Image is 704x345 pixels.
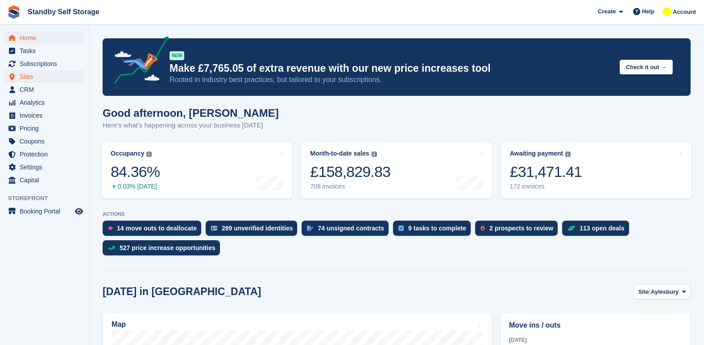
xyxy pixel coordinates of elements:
p: Here's what's happening across your business [DATE] [103,120,279,131]
span: Booking Portal [20,205,73,218]
div: 2 prospects to review [489,225,553,232]
span: Invoices [20,109,73,122]
div: 9 tasks to complete [408,225,466,232]
div: Occupancy [111,150,144,157]
a: Occupancy 84.36% 0.03% [DATE] [102,142,292,198]
p: ACTIONS [103,211,691,217]
a: menu [4,45,84,57]
div: [DATE] [509,336,682,344]
a: menu [4,57,84,70]
span: Aylesbury [651,287,679,296]
h2: [DATE] in [GEOGRAPHIC_DATA] [103,286,261,298]
h2: Move ins / outs [509,320,682,331]
span: Home [20,32,73,44]
div: Month-to-date sales [310,150,369,157]
img: move_outs_to_deallocate_icon-f764333ba52eb49d3ac5e1228854f67142a1ed5810a6f6cc68b1a99e826820c5.svg [108,226,112,231]
div: 74 unsigned contracts [318,225,384,232]
span: Capital [20,174,73,186]
a: 74 unsigned contracts [302,221,393,240]
div: 289 unverified identities [222,225,293,232]
button: Check it out → [620,60,673,74]
img: task-75834270c22a3079a89374b754ae025e5fb1db73e45f91037f5363f120a921f8.svg [398,226,404,231]
span: Settings [20,161,73,173]
a: menu [4,96,84,109]
span: Sites [20,70,73,83]
p: Rooted in industry best practices, but tailored to your subscriptions. [170,75,613,85]
img: prospect-51fa495bee0391a8d652442698ab0144808aea92771e9ea1ae160a38d050c398.svg [480,226,485,231]
span: Help [642,7,654,16]
p: Make £7,765.05 of extra revenue with our new price increases tool [170,62,613,75]
img: Glenn Fisher [663,7,671,16]
div: Awaiting payment [510,150,563,157]
div: 113 open deals [580,225,624,232]
button: Site: Aylesbury [634,284,691,299]
span: Pricing [20,122,73,135]
a: 9 tasks to complete [393,221,475,240]
a: Month-to-date sales £158,829.83 708 invoices [301,142,492,198]
a: 14 move outs to deallocate [103,221,206,240]
div: 84.36% [111,163,160,181]
span: CRM [20,83,73,96]
span: Site: [638,287,651,296]
div: 527 price increase opportunities [120,244,215,251]
a: menu [4,109,84,122]
a: Standby Self Storage [24,4,103,19]
span: Account [673,8,696,16]
div: 14 move outs to deallocate [117,225,197,232]
a: menu [4,32,84,44]
a: menu [4,135,84,148]
h1: Good afternoon, [PERSON_NAME] [103,107,279,119]
a: 527 price increase opportunities [103,240,224,260]
span: Protection [20,148,73,160]
img: contract_signature_icon-13c848040528278c33f63329250d36e43548de30e8caae1d1a13099fd9432cc5.svg [307,226,313,231]
a: Awaiting payment £31,471.41 172 invoices [501,142,692,198]
div: 708 invoices [310,183,390,190]
img: verify_identity-adf6edd0f0f0b5bbfe63781bf79b02c33cf7c696d77639b501bdc392416b5a36.svg [211,226,217,231]
a: menu [4,148,84,160]
h2: Map [112,320,126,329]
img: deal-1b604bf984904fb50ccaf53a9ad4b4a5d6e5aea283cecdc64d6e3604feb123c2.svg [567,225,575,231]
img: icon-info-grey-7440780725fd019a000dd9b08b2336e03edf1995a4989e88bcd33f0948082b44.svg [372,152,377,157]
span: Analytics [20,96,73,109]
a: 113 open deals [562,221,633,240]
img: icon-info-grey-7440780725fd019a000dd9b08b2336e03edf1995a4989e88bcd33f0948082b44.svg [146,152,152,157]
div: NEW [170,51,184,60]
div: 0.03% [DATE] [111,183,160,190]
span: Tasks [20,45,73,57]
span: Storefront [8,194,89,203]
a: 2 prospects to review [475,221,562,240]
a: 289 unverified identities [206,221,302,240]
a: menu [4,70,84,83]
a: menu [4,205,84,218]
span: Create [598,7,616,16]
img: price_increase_opportunities-93ffe204e8149a01c8c9dc8f82e8f89637d9d84a8eef4429ea346261dce0b2c0.svg [108,246,115,250]
span: Subscriptions [20,57,73,70]
a: menu [4,122,84,135]
div: 172 invoices [510,183,582,190]
img: price-adjustments-announcement-icon-8257ccfd72463d97f412b2fc003d46551f7dbcb40ab6d574587a9cd5c0d94... [107,36,169,87]
a: menu [4,161,84,173]
a: menu [4,83,84,96]
a: menu [4,174,84,186]
span: Coupons [20,135,73,148]
img: icon-info-grey-7440780725fd019a000dd9b08b2336e03edf1995a4989e88bcd33f0948082b44.svg [565,152,571,157]
div: £158,829.83 [310,163,390,181]
a: Preview store [74,206,84,217]
div: £31,471.41 [510,163,582,181]
img: stora-icon-8386f47178a22dfd0bd8f6a31ec36ba5ce8667c1dd55bd0f319d3a0aa187defe.svg [7,5,21,19]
